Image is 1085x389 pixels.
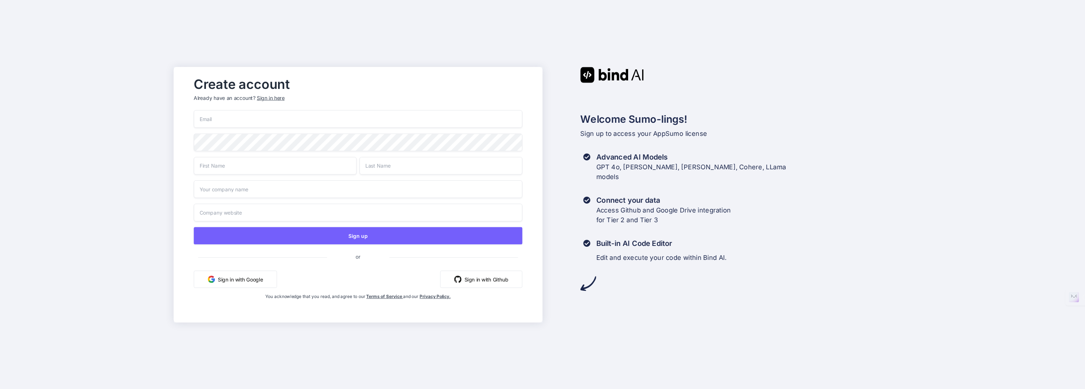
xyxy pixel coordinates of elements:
h3: Connect your data [596,195,731,205]
a: Terms of Service [366,293,403,299]
input: Email [194,110,522,128]
p: Access Github and Google Drive integration for Tier 2 and Tier 3 [596,205,731,225]
img: Bind AI logo [580,67,644,83]
input: Company website [194,204,522,221]
p: Already have an account? [194,94,522,101]
button: Sign in with Google [194,270,277,288]
p: Edit and execute your code within Bind AI. [596,252,727,262]
img: github [454,276,462,283]
h3: Built-in AI Code Editor [596,238,727,248]
span: or [327,248,389,265]
img: arrow [580,276,596,291]
input: Your company name [194,180,522,198]
h2: Welcome Sumo-lings! [580,111,911,127]
h3: Advanced AI Models [596,152,786,162]
button: Sign in with Github [440,270,523,288]
img: google [208,276,215,283]
button: Sign up [194,227,522,244]
h2: Create account [194,78,522,90]
div: Sign in here [257,94,284,101]
div: You acknowledge that you read, and agree to our and our [248,293,467,316]
p: Sign up to access your AppSumo license [580,129,911,139]
input: First Name [194,157,356,174]
a: Privacy Policy. [420,293,451,299]
p: GPT 4o, [PERSON_NAME], [PERSON_NAME], Cohere, LLama models [596,162,786,182]
input: Last Name [359,157,522,174]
